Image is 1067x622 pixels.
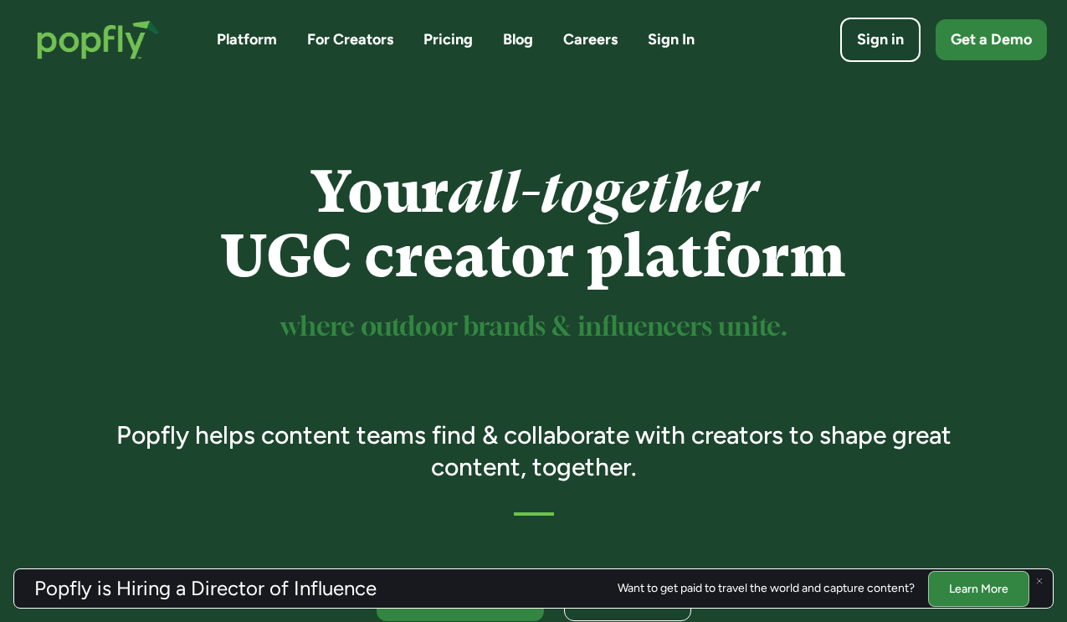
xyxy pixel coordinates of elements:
a: home [20,3,177,76]
h1: Your UGC creator platform [92,160,975,289]
a: Sign in [840,18,921,62]
a: Learn More [928,570,1029,606]
a: Get a Demo [936,19,1047,60]
sup: where outdoor brands & influencers unite. [280,315,787,341]
div: Get a Demo [951,29,1032,50]
em: all-together [449,158,757,226]
a: Sign In [648,29,695,50]
a: Careers [563,29,618,50]
a: For Creators [307,29,393,50]
h3: Popfly helps content teams find & collaborate with creators to shape great content, together. [92,419,975,482]
div: Want to get paid to travel the world and capture content? [618,582,915,595]
a: Platform [217,29,277,50]
a: Pricing [423,29,473,50]
div: Sign in [857,29,904,50]
a: Blog [503,29,533,50]
h3: Popfly is Hiring a Director of Influence [34,578,377,599]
